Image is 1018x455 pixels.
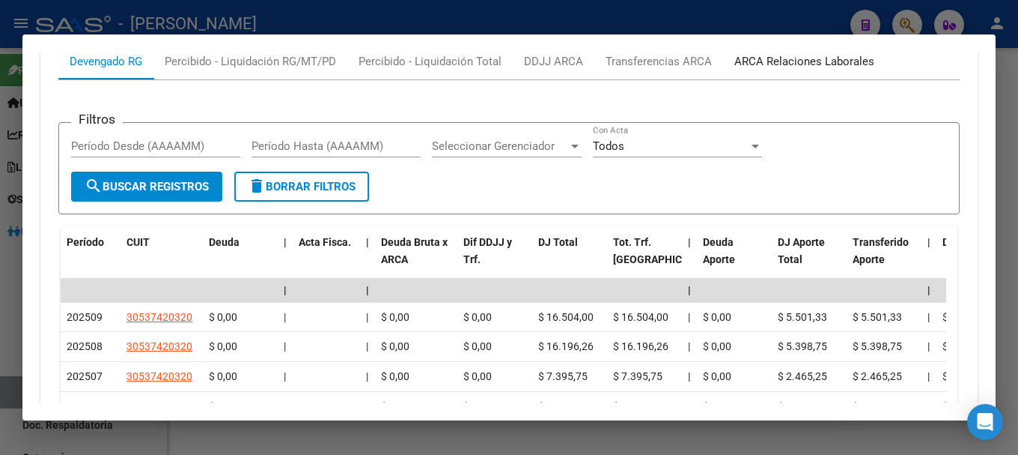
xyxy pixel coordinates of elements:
div: Percibido - Liquidación RG/MT/PD [165,53,336,70]
span: | [284,400,286,412]
div: DDJJ ARCA [524,53,583,70]
span: Deuda Bruta x ARCA [381,236,448,265]
span: $ 16.504,00 [538,311,594,323]
span: | [688,370,690,382]
datatable-header-cell: | [921,226,936,292]
span: 202508 [67,340,103,352]
datatable-header-cell: Tot. Trf. Bruto [607,226,682,292]
span: $ 0,00 [942,311,971,323]
span: $ 2.465,25 [853,370,902,382]
datatable-header-cell: DJ Aporte Total [772,226,847,292]
span: | [284,311,286,323]
datatable-header-cell: Deuda Bruta x ARCA [375,226,457,292]
span: Buscar Registros [85,180,209,193]
span: $ 0,00 [463,311,492,323]
span: | [927,340,930,352]
span: | [366,400,368,412]
datatable-header-cell: Acta Fisca. [293,226,360,292]
span: $ 2.465,25 [778,370,827,382]
span: Borrar Filtros [248,180,356,193]
span: DJ Total [538,236,578,248]
span: $ 0,00 [209,400,237,412]
div: ARCA Relaciones Laborales [734,53,874,70]
datatable-header-cell: DJ Total [532,226,607,292]
datatable-header-cell: Dif DDJJ y Trf. [457,226,532,292]
span: | [688,400,690,412]
datatable-header-cell: | [360,226,375,292]
span: $ 5.398,75 [778,340,827,352]
span: | [927,400,930,412]
span: $ 16.504,00 [613,311,668,323]
span: 30537420320 [127,400,192,412]
span: $ 0,00 [942,340,971,352]
datatable-header-cell: | [682,226,697,292]
span: | [688,284,691,296]
span: 202509 [67,311,103,323]
span: $ 0,00 [381,400,409,412]
span: $ 3.162,23 [778,400,827,412]
span: $ 3.162,23 [853,400,902,412]
span: | [366,236,369,248]
span: Dif DDJJ y Trf. [463,236,512,265]
span: $ 0,00 [381,340,409,352]
span: Período [67,236,104,248]
span: $ 9.486,70 [538,400,588,412]
span: Deuda Aporte [703,236,735,265]
h3: Filtros [71,111,123,127]
span: $ 0,00 [463,370,492,382]
span: $ 0,00 [209,340,237,352]
span: 30537420320 [127,370,192,382]
span: | [366,311,368,323]
span: $ 16.196,26 [613,340,668,352]
span: $ 0,00 [463,340,492,352]
span: $ 7.395,75 [613,370,662,382]
span: 30537420320 [127,340,192,352]
span: $ 5.501,33 [778,311,827,323]
span: $ 9.486,70 [613,400,662,412]
span: Deuda Contr. [942,236,1004,248]
span: $ 5.398,75 [853,340,902,352]
span: | [366,370,368,382]
span: | [927,284,930,296]
datatable-header-cell: | [278,226,293,292]
div: Transferencias ARCA [606,53,712,70]
span: Todos [593,139,624,153]
span: Seleccionar Gerenciador [432,139,568,153]
span: CUIT [127,236,150,248]
span: $ 0,00 [209,311,237,323]
datatable-header-cell: Deuda Contr. [936,226,1011,292]
span: $ 0,00 [703,400,731,412]
div: Devengado RG [70,53,142,70]
span: $ 16.196,26 [538,340,594,352]
button: Borrar Filtros [234,172,369,202]
span: $ 0,00 [381,311,409,323]
div: Percibido - Liquidación Total [359,53,502,70]
span: $ 0,00 [942,370,971,382]
span: 202506 [67,400,103,412]
span: DJ Aporte Total [778,236,825,265]
span: $ 0,00 [703,311,731,323]
span: $ 0,00 [703,370,731,382]
datatable-header-cell: CUIT [121,226,203,292]
span: | [366,340,368,352]
span: | [688,340,690,352]
span: $ 0,00 [381,370,409,382]
span: | [284,284,287,296]
datatable-header-cell: Transferido Aporte [847,226,921,292]
mat-icon: delete [248,177,266,195]
span: $ 0,00 [463,400,492,412]
span: 30537420320 [127,311,192,323]
datatable-header-cell: Deuda Aporte [697,226,772,292]
datatable-header-cell: Deuda [203,226,278,292]
span: $ 5.501,33 [853,311,902,323]
span: | [927,370,930,382]
mat-icon: search [85,177,103,195]
span: Transferido Aporte [853,236,909,265]
span: Deuda [209,236,240,248]
datatable-header-cell: Período [61,226,121,292]
span: | [284,370,286,382]
span: $ 0,00 [209,370,237,382]
span: $ 0,00 [703,340,731,352]
button: Buscar Registros [71,172,222,202]
div: Open Intercom Messenger [967,404,1003,440]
